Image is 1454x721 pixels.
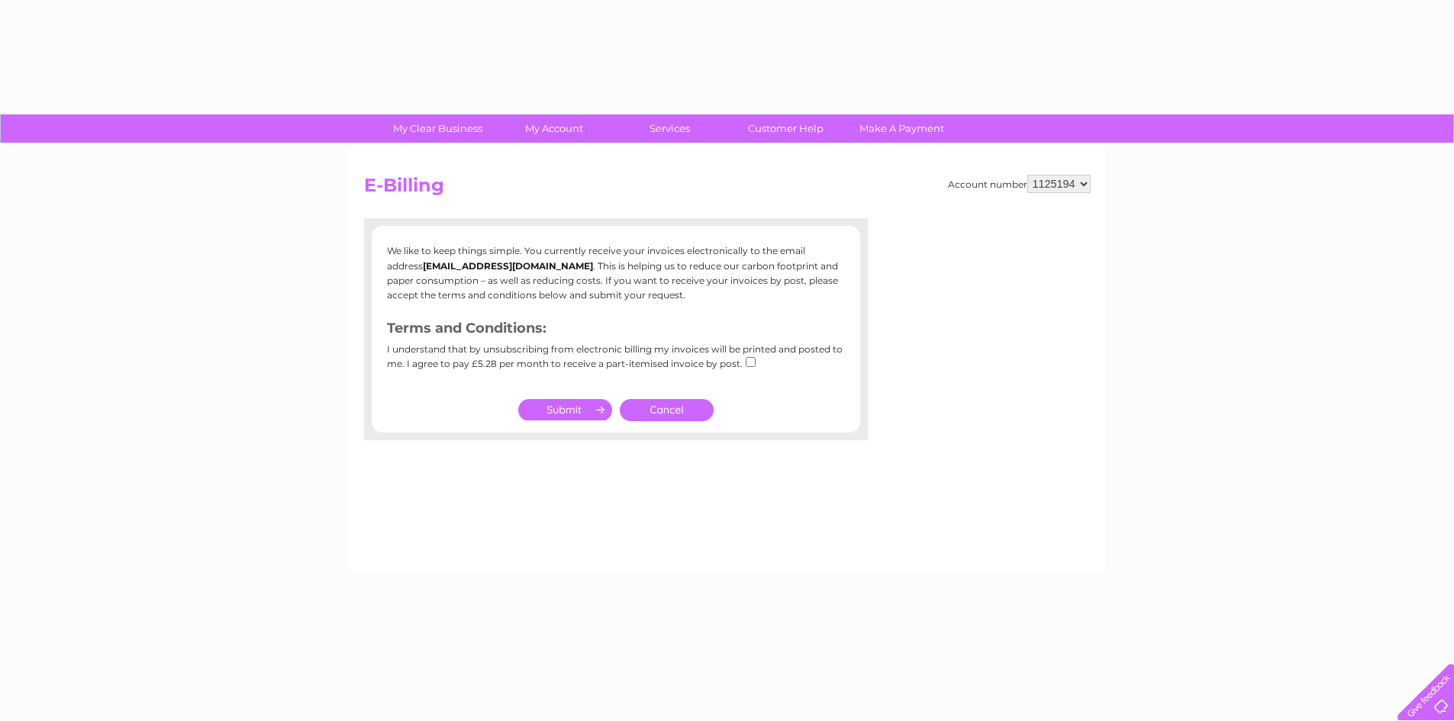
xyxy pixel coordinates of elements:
[518,399,612,420] input: Submit
[607,114,733,143] a: Services
[387,344,845,380] div: I understand that by unsubscribing from electronic billing my invoices will be printed and posted...
[387,317,845,344] h3: Terms and Conditions:
[620,399,714,421] a: Cancel
[491,114,617,143] a: My Account
[723,114,849,143] a: Customer Help
[387,243,845,302] p: We like to keep things simple. You currently receive your invoices electronically to the email ad...
[375,114,501,143] a: My Clear Business
[364,175,1091,204] h2: E-Billing
[423,260,593,272] b: [EMAIL_ADDRESS][DOMAIN_NAME]
[839,114,965,143] a: Make A Payment
[948,175,1091,193] div: Account number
